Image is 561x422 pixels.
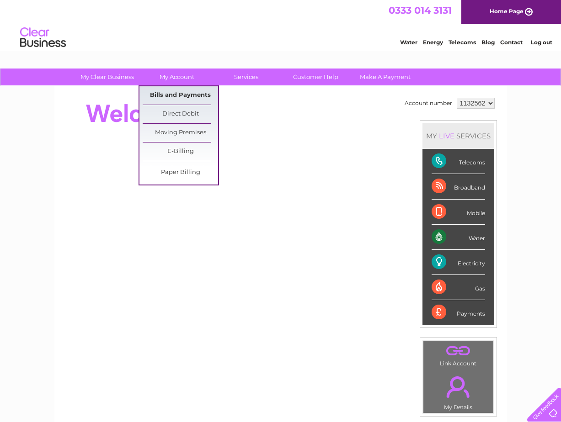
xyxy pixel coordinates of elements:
img: logo.png [20,24,66,52]
a: Bills and Payments [143,86,218,105]
a: . [426,343,491,359]
td: Link Account [423,340,494,369]
div: Electricity [432,250,485,275]
div: Telecoms [432,149,485,174]
a: Water [400,39,417,46]
div: MY SERVICES [422,123,494,149]
div: Payments [432,300,485,325]
div: Gas [432,275,485,300]
a: Paper Billing [143,164,218,182]
a: Log out [531,39,552,46]
a: My Account [139,69,214,85]
a: Blog [481,39,495,46]
a: E-Billing [143,142,218,161]
td: My Details [423,369,494,413]
div: LIVE [437,132,456,140]
a: Make A Payment [347,69,423,85]
a: . [426,371,491,403]
a: Energy [423,39,443,46]
td: Account number [402,95,454,111]
a: Telecoms [449,39,476,46]
a: Services [208,69,284,85]
div: Water [432,225,485,250]
div: Mobile [432,200,485,225]
a: Moving Premises [143,124,218,142]
a: My Clear Business [69,69,145,85]
div: Clear Business is a trading name of Verastar Limited (registered in [GEOGRAPHIC_DATA] No. 3667643... [65,5,497,44]
a: Direct Debit [143,105,218,123]
a: Contact [500,39,523,46]
a: Customer Help [278,69,353,85]
a: 0333 014 3131 [389,5,452,16]
div: Broadband [432,174,485,199]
